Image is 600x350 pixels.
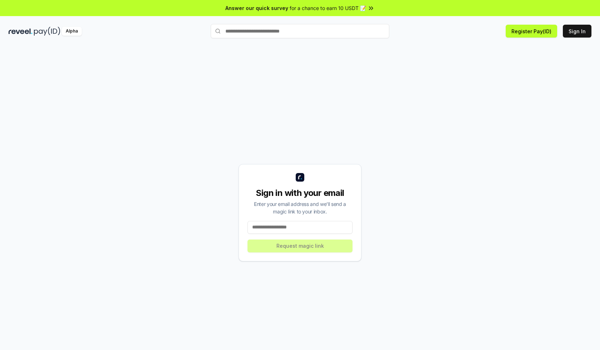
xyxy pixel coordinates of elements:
button: Register Pay(ID) [506,25,557,38]
span: for a chance to earn 10 USDT 📝 [290,4,366,12]
div: Alpha [62,27,82,36]
div: Enter your email address and we’ll send a magic link to your inbox. [247,200,352,215]
button: Sign In [563,25,591,38]
img: pay_id [34,27,60,36]
img: logo_small [296,173,304,182]
img: reveel_dark [9,27,32,36]
span: Answer our quick survey [225,4,288,12]
div: Sign in with your email [247,187,352,199]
